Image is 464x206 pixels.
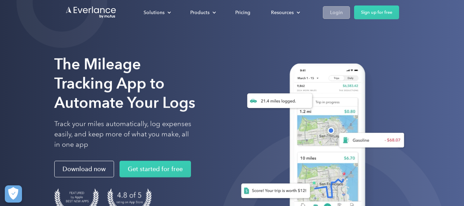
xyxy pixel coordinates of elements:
div: Products [183,7,222,19]
a: Download now [54,161,114,177]
a: Sign up for free [354,6,399,19]
div: Solutions [137,7,177,19]
a: Go to homepage [65,6,117,19]
a: Get started for free [120,161,191,177]
p: Track your miles automatically, log expenses easily, and keep more of what you make, all in one app [54,119,192,150]
div: Resources [264,7,306,19]
div: Resources [271,8,294,17]
div: Login [330,8,343,17]
a: Login [323,6,350,19]
strong: The Mileage Tracking App to Automate Your Logs [54,55,195,112]
a: Pricing [228,7,257,19]
button: Cookies Settings [5,185,22,203]
div: Solutions [144,8,165,17]
div: Products [190,8,210,17]
div: Pricing [235,8,250,17]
